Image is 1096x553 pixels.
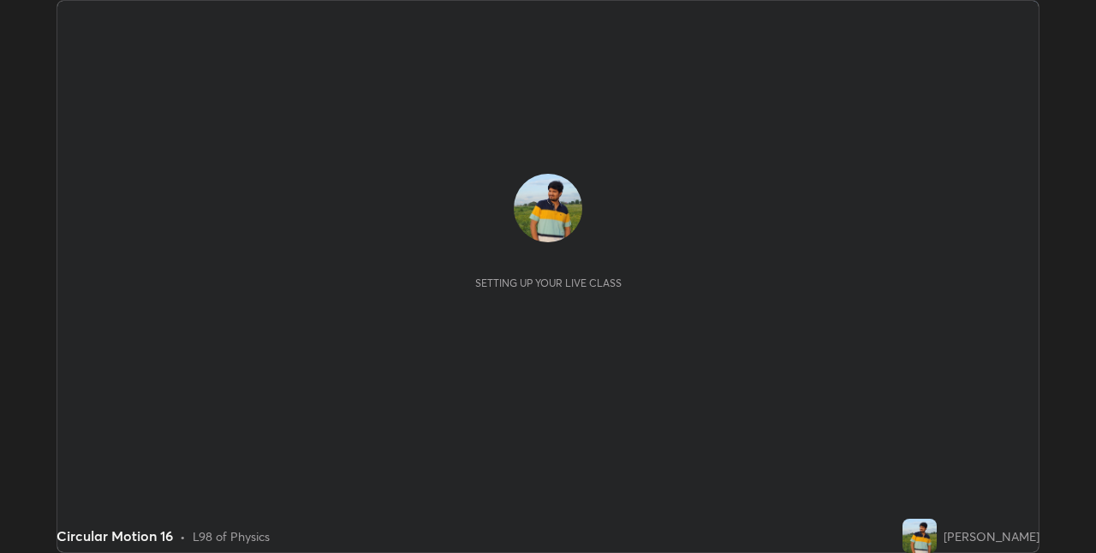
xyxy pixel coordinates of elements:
[193,527,270,545] div: L98 of Physics
[475,276,622,289] div: Setting up your live class
[944,527,1039,545] div: [PERSON_NAME]
[57,526,173,546] div: Circular Motion 16
[514,174,582,242] img: 8e643a8bb0a54ee8a6804a29abf37fd7.jpg
[902,519,937,553] img: 8e643a8bb0a54ee8a6804a29abf37fd7.jpg
[180,527,186,545] div: •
